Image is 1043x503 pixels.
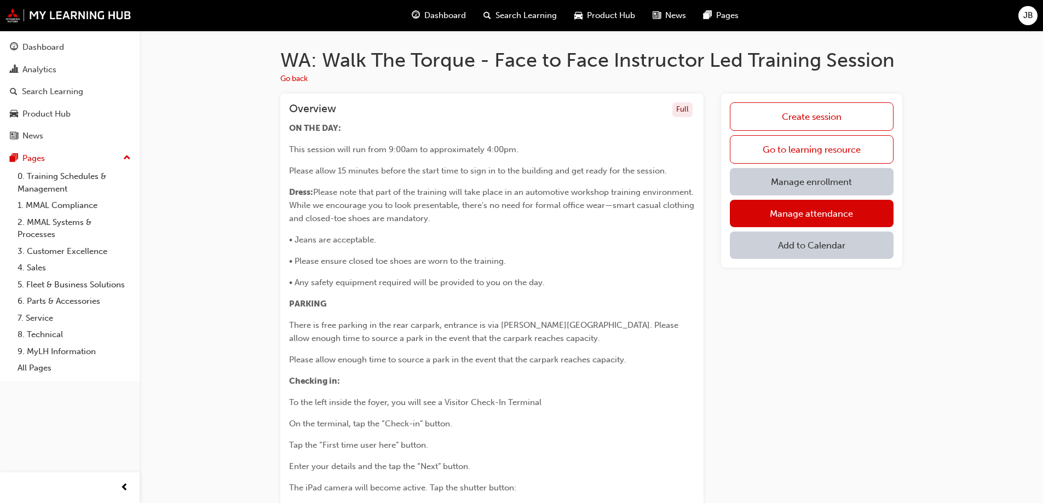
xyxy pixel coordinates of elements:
button: DashboardAnalyticsSearch LearningProduct HubNews [4,35,135,148]
span: Please allow 15 minutes before the start time to sign in to the building and get ready for the se... [289,166,667,176]
span: The iPad camera will become active. Tap the shutter button: [289,483,516,493]
span: guage-icon [412,9,420,22]
a: pages-iconPages [695,4,747,27]
a: Create session [730,102,894,131]
span: Enter your details and the tap the “Next” button. [289,461,470,471]
a: Dashboard [4,37,135,57]
h3: Overview [289,102,336,117]
div: Analytics [22,63,56,76]
span: Search Learning [495,9,557,22]
div: Product Hub [22,108,71,120]
span: Please allow enough time to source a park in the event that the carpark reaches capacity. [289,355,626,365]
a: guage-iconDashboard [403,4,475,27]
a: Manage enrollment [730,168,894,195]
img: mmal [5,8,131,22]
span: news-icon [653,9,661,22]
span: • Any safety equipment required will be provided to you on the day. [289,277,545,287]
a: News [4,126,135,146]
a: Manage attendance [730,200,894,227]
div: Dashboard [22,41,64,54]
span: car-icon [10,109,18,119]
span: Pages [716,9,739,22]
a: Go to learning resource [730,135,894,164]
div: Pages [22,152,45,165]
span: chart-icon [10,65,18,75]
span: pages-icon [10,154,18,164]
a: 5. Fleet & Business Solutions [13,276,135,293]
a: Product Hub [4,104,135,124]
span: pages-icon [704,9,712,22]
span: On the terminal, tap the “Check-in” button. [289,419,452,429]
span: search-icon [483,9,491,22]
a: car-iconProduct Hub [566,4,644,27]
a: All Pages [13,360,135,377]
a: 3. Customer Excellence [13,243,135,260]
a: 9. MyLH Information [13,343,135,360]
span: This session will run from 9:00am to approximately 4:00pm. [289,144,518,154]
span: Tap the “First time user here” button. [289,440,428,450]
button: Add to Calendar [730,232,894,259]
span: • Please ensure closed toe shoes are worn to the training. [289,256,506,266]
span: There is free parking in the rear carpark, entrance is via [PERSON_NAME][GEOGRAPHIC_DATA]. Please... [289,320,681,343]
a: 8. Technical [13,326,135,343]
a: news-iconNews [644,4,695,27]
button: Go back [280,73,308,85]
a: 1. MMAL Compliance [13,197,135,214]
a: 2. MMAL Systems & Processes [13,214,135,243]
span: prev-icon [120,481,129,495]
span: guage-icon [10,43,18,53]
span: News [665,9,686,22]
a: 7. Service [13,310,135,327]
a: 0. Training Schedules & Management [13,168,135,197]
span: JB [1023,9,1033,22]
span: To the left inside the foyer, you will see a Visitor Check-In Terminal [289,397,541,407]
div: Full [672,102,693,117]
span: ON THE DAY: [289,123,341,133]
span: Product Hub [587,9,635,22]
div: Search Learning [22,85,83,98]
span: Please note that part of the training will take place in an automotive workshop training environm... [289,187,696,223]
span: news-icon [10,131,18,141]
a: 6. Parts & Accessories [13,293,135,310]
button: JB [1018,6,1038,25]
span: search-icon [10,87,18,97]
a: Analytics [4,60,135,80]
h1: WA: Walk The Torque - Face to Face Instructor Led Training Session [280,48,902,72]
span: • Jeans are acceptable. [289,235,376,245]
span: Checking in: [289,376,340,386]
span: Dress: [289,187,313,197]
a: Search Learning [4,82,135,102]
a: 4. Sales [13,259,135,276]
span: Dashboard [424,9,466,22]
div: News [22,130,43,142]
span: car-icon [574,9,583,22]
span: PARKING [289,299,327,309]
span: up-icon [123,151,131,165]
a: search-iconSearch Learning [475,4,566,27]
button: Pages [4,148,135,169]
